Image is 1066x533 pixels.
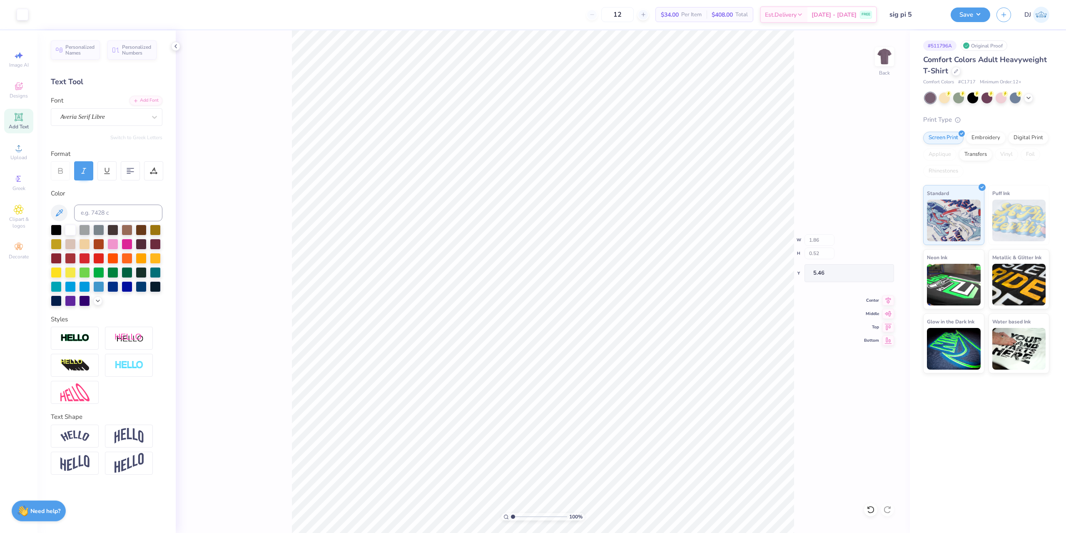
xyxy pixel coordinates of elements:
[923,148,956,161] div: Applique
[980,79,1021,86] span: Minimum Order: 12 +
[883,6,944,23] input: Untitled Design
[51,96,63,105] label: Font
[927,317,974,326] span: Glow in the Dark Ink
[9,123,29,130] span: Add Text
[923,132,964,144] div: Screen Print
[951,8,990,22] button: Save
[995,148,1018,161] div: Vinyl
[712,10,733,19] span: $408.00
[51,189,162,198] div: Color
[10,93,28,99] span: Designs
[992,317,1031,326] span: Water based Ink
[12,185,25,192] span: Greek
[10,154,27,161] span: Upload
[601,7,634,22] input: – –
[923,165,964,178] div: Rhinestones
[60,455,90,471] img: Flag
[1024,7,1049,23] a: DJ
[60,333,90,343] img: Stroke
[864,311,879,317] span: Middle
[959,148,992,161] div: Transfers
[992,200,1046,241] img: Puff Ink
[130,96,162,105] div: Add Font
[60,383,90,401] img: Free Distort
[765,10,797,19] span: Est. Delivery
[864,298,879,303] span: Center
[923,115,1049,125] div: Print Type
[115,360,144,370] img: Negative Space
[1008,132,1049,144] div: Digital Print
[1021,148,1040,161] div: Foil
[927,189,949,198] span: Standard
[51,76,162,88] div: Text Tool
[923,40,956,51] div: # 511796A
[992,189,1010,198] span: Puff Ink
[992,328,1046,370] img: Water based Ink
[51,149,163,159] div: Format
[1033,7,1049,23] img: Danyl Jon Ferrer
[876,48,893,65] img: Back
[879,69,890,77] div: Back
[923,55,1047,76] span: Comfort Colors Adult Heavyweight T-Shirt
[1024,10,1031,20] span: DJ
[927,253,947,262] span: Neon Ink
[966,132,1006,144] div: Embroidery
[110,134,162,141] button: Switch to Greek Letters
[864,324,879,330] span: Top
[115,428,144,444] img: Arch
[958,79,976,86] span: # C1717
[9,253,29,260] span: Decorate
[4,216,33,229] span: Clipart & logos
[9,62,29,68] span: Image AI
[569,513,583,520] span: 100 %
[864,338,879,343] span: Bottom
[923,79,954,86] span: Comfort Colors
[65,44,95,56] span: Personalized Names
[51,412,162,422] div: Text Shape
[961,40,1007,51] div: Original Proof
[60,430,90,442] img: Arc
[51,315,162,324] div: Styles
[862,12,870,18] span: FREE
[74,205,162,221] input: e.g. 7428 c
[735,10,748,19] span: Total
[992,253,1041,262] span: Metallic & Glitter Ink
[927,200,981,241] img: Standard
[992,264,1046,305] img: Metallic & Glitter Ink
[927,328,981,370] img: Glow in the Dark Ink
[30,507,60,515] strong: Need help?
[681,10,702,19] span: Per Item
[60,359,90,372] img: 3d Illusion
[115,333,144,343] img: Shadow
[122,44,152,56] span: Personalized Numbers
[115,453,144,473] img: Rise
[661,10,679,19] span: $34.00
[812,10,857,19] span: [DATE] - [DATE]
[927,264,981,305] img: Neon Ink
